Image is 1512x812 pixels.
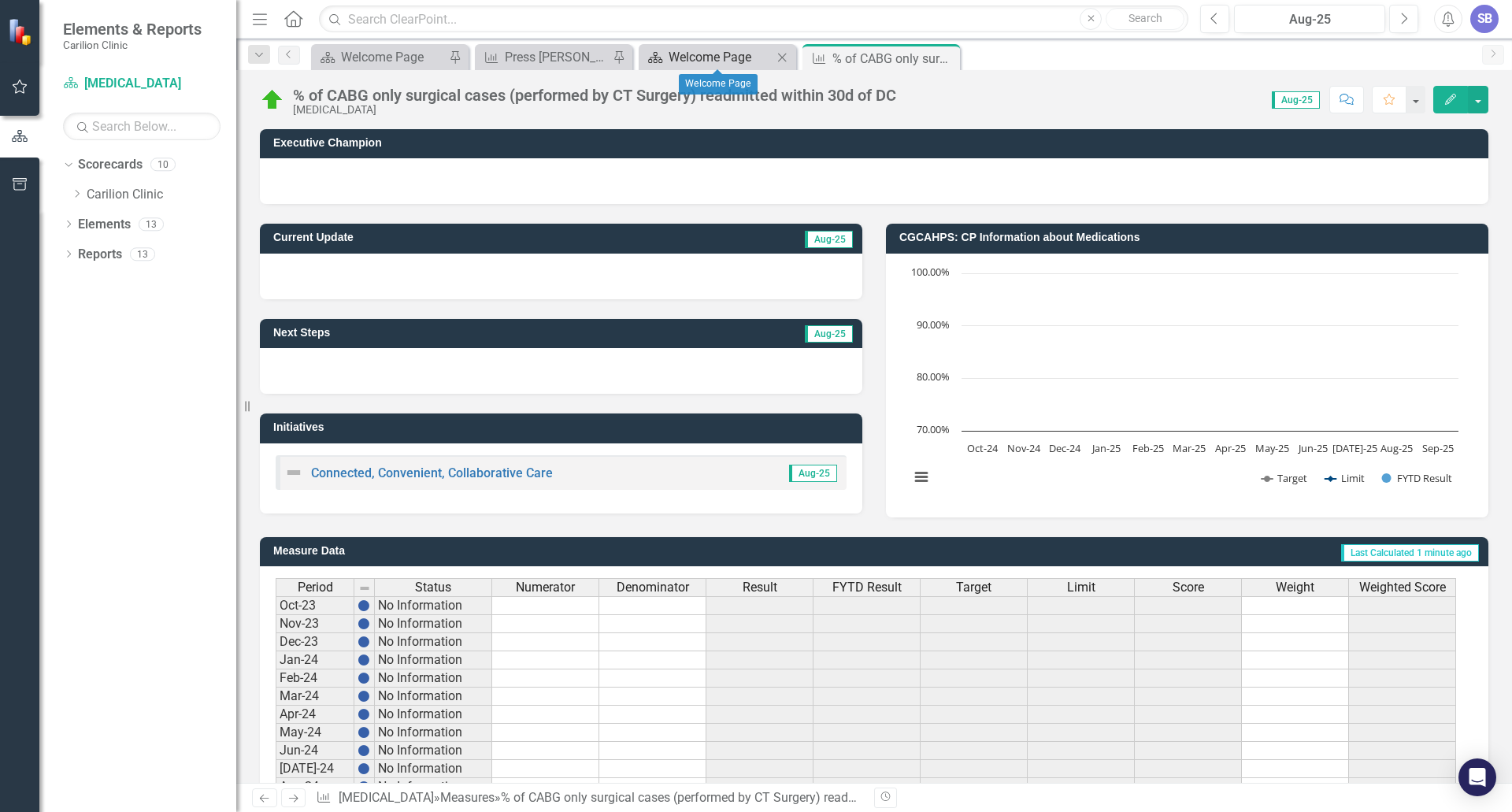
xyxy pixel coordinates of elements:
[1234,5,1385,33] button: Aug-25
[358,617,370,630] img: BgCOk07PiH71IgAAAABJRU5ErkJggg==
[516,580,575,595] span: Numerator
[358,726,370,739] img: BgCOk07PiH71IgAAAABJRU5ErkJggg==
[911,265,950,279] text: 100.00%
[617,580,689,595] span: Denominator
[956,580,991,595] span: Target
[643,47,773,67] a: Welcome Page
[276,778,354,796] td: Aug-24
[358,744,370,757] img: BgCOk07PiH71IgAAAABJRU5ErkJggg==
[832,580,902,595] span: FYTD Result
[276,760,354,778] td: [DATE]-24
[917,317,950,332] text: 90.00%
[358,582,371,595] img: 8DAGhfEEPCf229AAAAAElFTkSuQmCC
[78,156,143,174] a: Scorecards
[1470,5,1499,33] div: SB
[273,327,584,339] h3: Next Steps
[375,724,492,742] td: No Information
[284,463,303,482] img: Not Defined
[276,706,354,724] td: Apr-24
[273,232,632,243] h3: Current Update
[358,636,370,648] img: BgCOk07PiH71IgAAAABJRU5ErkJggg==
[805,231,853,248] span: Aug-25
[273,545,684,557] h3: Measure Data
[917,422,950,436] text: 70.00%
[63,113,220,140] input: Search Below...
[139,217,164,231] div: 13
[1272,91,1320,109] span: Aug-25
[375,596,492,615] td: No Information
[902,265,1466,502] svg: Interactive chart
[1325,471,1365,485] button: Show Limit
[358,708,370,721] img: BgCOk07PiH71IgAAAABJRU5ErkJggg==
[1173,580,1204,595] span: Score
[63,75,220,93] a: [MEDICAL_DATA]
[899,232,1480,243] h3: CGCAHPS: CP Information about Medications
[501,790,980,805] div: % of CABG only surgical cases (performed by CT Surgery) readmitted within 30d of DC
[440,790,495,805] a: Measures
[1049,441,1081,455] text: Dec-24
[1262,471,1308,485] button: Show Target
[293,87,896,104] div: % of CABG only surgical cases (performed by CT Surgery) readmitted within 30d of DC
[910,466,932,488] button: View chart menu, Chart
[260,87,285,113] img: On Target
[1422,441,1454,455] text: Sep-25
[341,47,445,67] div: Welcome Page
[375,760,492,778] td: No Information
[358,672,370,684] img: BgCOk07PiH71IgAAAABJRU5ErkJggg==
[316,789,862,807] div: » »
[273,137,1480,149] h3: Executive Champion
[1128,12,1162,24] span: Search
[1380,441,1413,455] text: Aug-25
[967,441,999,455] text: Oct-24
[1341,544,1479,562] span: Last Calculated 1 minute ago
[358,654,370,666] img: BgCOk07PiH71IgAAAABJRU5ErkJggg==
[319,6,1188,33] input: Search ClearPoint...
[1332,441,1377,455] text: [DATE]-25
[63,39,202,51] small: Carilion Clinic
[293,104,896,116] div: [MEDICAL_DATA]
[1215,441,1246,455] text: Apr-25
[832,49,956,69] div: % of CABG only surgical cases (performed by CT Surgery) readmitted within 30d of DC
[669,47,773,67] div: Welcome Page
[78,246,122,264] a: Reports
[1276,580,1314,595] span: Weight
[276,724,354,742] td: May-24
[1067,580,1095,595] span: Limit
[679,74,758,95] div: Welcome Page
[917,369,950,384] text: 80.00%
[358,780,370,793] img: BgCOk07PiH71IgAAAABJRU5ErkJggg==
[276,669,354,688] td: Feb-24
[273,421,854,433] h3: Initiatives
[1240,10,1380,29] div: Aug-25
[375,706,492,724] td: No Information
[1382,471,1453,485] button: Show FYTD Result
[339,790,434,805] a: [MEDICAL_DATA]
[415,580,451,595] span: Status
[315,47,445,67] a: Welcome Page
[298,580,333,595] span: Period
[505,47,609,67] div: Press [PERSON_NAME]: Friendliness & courtesy of care provider
[1458,758,1496,796] div: Open Intercom Messenger
[78,216,131,234] a: Elements
[1007,441,1041,455] text: Nov-24
[805,325,853,343] span: Aug-25
[479,47,609,67] a: Press [PERSON_NAME]: Friendliness & courtesy of care provider
[375,742,492,760] td: No Information
[1255,441,1289,455] text: May-25
[375,778,492,796] td: No Information
[276,615,354,633] td: Nov-23
[358,599,370,612] img: BgCOk07PiH71IgAAAABJRU5ErkJggg==
[358,690,370,703] img: BgCOk07PiH71IgAAAABJRU5ErkJggg==
[87,186,236,204] a: Carilion Clinic
[375,688,492,706] td: No Information
[375,669,492,688] td: No Information
[1106,8,1184,30] button: Search
[276,596,354,615] td: Oct-23
[743,580,777,595] span: Result
[789,465,837,482] span: Aug-25
[311,465,553,480] a: Connected, Convenient, Collaborative Care
[1359,580,1446,595] span: Weighted Score
[1132,441,1164,455] text: Feb-25
[1173,441,1206,455] text: Mar-25
[130,247,155,261] div: 13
